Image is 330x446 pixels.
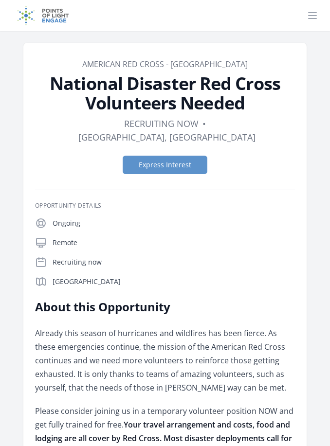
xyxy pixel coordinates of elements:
div: • [202,117,206,130]
h1: National Disaster Red Cross Volunteers Needed [35,74,295,113]
dd: [GEOGRAPHIC_DATA], [GEOGRAPHIC_DATA] [78,130,256,144]
dd: Recruiting now [124,117,199,130]
a: American Red Cross - [GEOGRAPHIC_DATA] [82,59,248,70]
p: Remote [53,238,295,248]
h2: About this Opportunity [35,299,295,315]
p: Recruiting now [53,257,295,267]
p: Ongoing [53,218,295,228]
button: Express Interest [123,156,207,174]
h3: Opportunity Details [35,202,295,210]
p: Already this season of hurricanes and wildfires has been fierce. As these emergencies continue, t... [35,326,295,394]
p: [GEOGRAPHIC_DATA] [53,277,295,286]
